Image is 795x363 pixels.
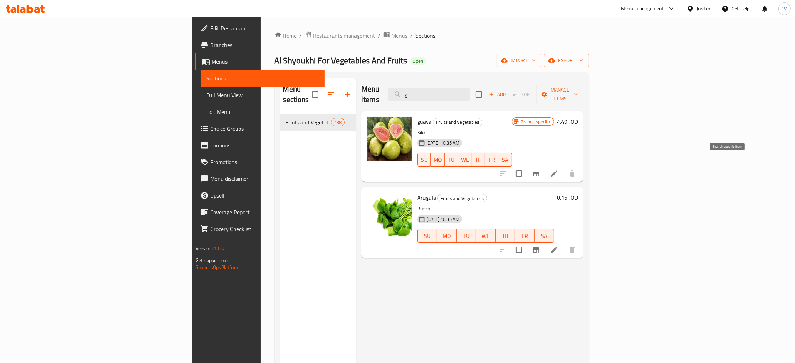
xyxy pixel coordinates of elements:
[498,231,512,241] span: TH
[210,141,319,149] span: Coupons
[458,153,472,167] button: WE
[528,241,544,258] button: Branch-specific-item
[195,187,325,204] a: Upsell
[195,170,325,187] a: Menu disclaimer
[485,153,498,167] button: FR
[206,91,319,99] span: Full Menu View
[457,229,476,243] button: TU
[475,155,482,165] span: TH
[417,192,436,203] span: Arugula
[210,24,319,32] span: Edit Restaurant
[550,246,558,254] a: Edit menu item
[416,31,436,40] span: Sections
[542,86,578,103] span: Manage items
[550,169,558,178] a: Edit menu item
[498,153,512,167] button: SA
[392,31,408,40] span: Menus
[410,57,426,65] div: Open
[195,137,325,154] a: Coupons
[537,231,551,241] span: SA
[501,155,509,165] span: SA
[367,117,412,161] img: guava
[782,5,787,13] span: W
[195,20,325,37] a: Edit Restaurant
[486,89,509,100] button: Add
[195,37,325,53] a: Branches
[434,155,442,165] span: MO
[564,241,581,258] button: delete
[367,193,412,237] img: Arugula
[509,89,537,100] span: Select section first
[210,41,319,49] span: Branches
[459,231,473,241] span: TU
[195,154,325,170] a: Promotions
[308,87,322,102] span: Select all sections
[275,53,407,68] span: Al Shyoukhi For Vegetables And Fruits
[210,225,319,233] span: Grocery Checklist
[461,155,469,165] span: WE
[518,118,554,125] span: Branch specific
[361,84,380,105] h2: Menu items
[697,5,710,13] div: Jordan
[206,108,319,116] span: Edit Menu
[201,103,325,120] a: Edit Menu
[502,56,536,65] span: import
[210,175,319,183] span: Menu disclaimer
[420,231,434,241] span: SU
[212,57,319,66] span: Menus
[195,120,325,137] a: Choice Groups
[515,229,535,243] button: FR
[544,54,589,67] button: export
[210,191,319,200] span: Upsell
[196,263,240,272] a: Support.OpsPlatform
[201,70,325,87] a: Sections
[383,31,408,40] a: Menus
[195,221,325,237] a: Grocery Checklist
[214,244,224,253] span: 1.0.0
[417,116,431,127] span: guava
[476,229,496,243] button: WE
[195,204,325,221] a: Coverage Report
[195,53,325,70] a: Menus
[488,91,507,99] span: Add
[305,31,375,40] a: Restaurants management
[433,118,482,126] div: Fruits and Vegetables
[339,86,356,103] button: Add section
[411,31,413,40] li: /
[201,87,325,103] a: Full Menu View
[437,194,487,202] div: Fruits and Vegetables
[445,153,458,167] button: TU
[417,153,431,167] button: SU
[528,165,544,182] button: Branch-specific-item
[286,118,331,126] span: Fruits and Vegetables
[497,54,541,67] button: import
[550,56,583,65] span: export
[275,31,589,40] nav: breadcrumb
[537,84,583,105] button: Manage items
[486,89,509,100] span: Add item
[557,193,578,202] h6: 0.15 JOD
[433,118,482,126] span: Fruits and Vegetables
[280,114,356,131] div: Fruits and Vegetables138
[431,153,445,167] button: MO
[518,231,532,241] span: FR
[512,166,526,181] span: Select to update
[438,194,487,202] span: Fruits and Vegetables
[417,229,437,243] button: SU
[448,155,455,165] span: TU
[479,231,493,241] span: WE
[423,216,462,223] span: [DATE] 10:35 AM
[417,204,554,213] p: Bunch
[496,229,515,243] button: TH
[196,244,213,253] span: Version:
[196,256,228,265] span: Get support on:
[512,242,526,257] span: Select to update
[472,87,486,102] span: Select section
[280,111,356,133] nav: Menu sections
[417,128,512,137] p: Kilo
[388,88,470,101] input: search
[488,155,496,165] span: FR
[313,31,375,40] span: Restaurants management
[621,5,664,13] div: Menu-management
